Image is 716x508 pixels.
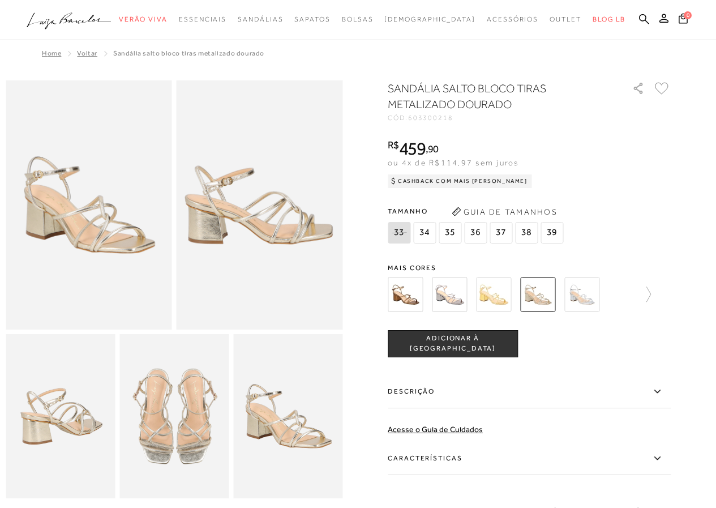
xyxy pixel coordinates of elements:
button: 0 [675,12,691,28]
img: image [6,334,115,498]
span: Tamanho [388,203,566,220]
span: 459 [399,138,426,159]
a: Voltar [77,49,97,57]
span: 36 [464,222,487,244]
span: 33 [388,222,410,244]
span: BLOG LB [593,15,625,23]
img: image [177,80,343,330]
span: ADICIONAR À [GEOGRAPHIC_DATA] [388,334,517,353]
label: Descrição [388,375,671,408]
img: image [233,334,342,498]
span: [DEMOGRAPHIC_DATA] [384,15,475,23]
span: Essenciais [179,15,226,23]
span: 0 [684,11,692,19]
a: noSubCategoriesText [384,9,475,30]
a: noSubCategoriesText [119,9,168,30]
span: 38 [515,222,538,244]
a: noSubCategoriesText [238,9,283,30]
a: BLOG LB [593,9,625,30]
span: Verão Viva [119,15,168,23]
a: noSubCategoriesText [179,9,226,30]
img: SANDÁLIA SALTO BLOCO TIRAS DOURADA [476,277,511,312]
i: R$ [388,140,399,150]
div: CÓD: [388,114,614,121]
span: 35 [439,222,461,244]
img: SANDÁLIA SALTO BLOCO TIRAS METALIZADO DOURADO [520,277,555,312]
i: , [426,144,439,154]
span: ou 4x de R$114,97 sem juros [388,158,518,167]
a: Acesse o Guia de Cuidados [388,425,483,434]
a: noSubCategoriesText [550,9,581,30]
a: noSubCategoriesText [487,9,538,30]
span: 39 [541,222,563,244]
label: Características [388,442,671,475]
span: 34 [413,222,436,244]
span: Mais cores [388,264,671,271]
span: 37 [490,222,512,244]
img: SANDÁLIA SALTO BLOCO TIRAS PRATA [564,277,599,312]
a: noSubCategoriesText [294,9,330,30]
span: 603300218 [408,114,453,122]
button: ADICIONAR À [GEOGRAPHIC_DATA] [388,330,518,357]
img: SANDÁLIA SALTO BLOCO TIRAS CHUMBO [432,277,467,312]
button: Guia de Tamanhos [448,203,561,221]
span: Bolsas [342,15,374,23]
div: Cashback com Mais [PERSON_NAME] [388,174,532,188]
img: SANDÁLIA SALTO BLOCO TIRAS BRONZE [388,277,423,312]
a: Home [42,49,61,57]
span: Sandálias [238,15,283,23]
span: SANDÁLIA SALTO BLOCO TIRAS METALIZADO DOURADO [113,49,264,57]
h1: SANDÁLIA SALTO BLOCO TIRAS METALIZADO DOURADO [388,80,600,112]
span: Acessórios [487,15,538,23]
span: Outlet [550,15,581,23]
span: 90 [428,143,439,155]
img: image [119,334,229,498]
a: noSubCategoriesText [342,9,374,30]
span: Sapatos [294,15,330,23]
img: image [6,80,172,330]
